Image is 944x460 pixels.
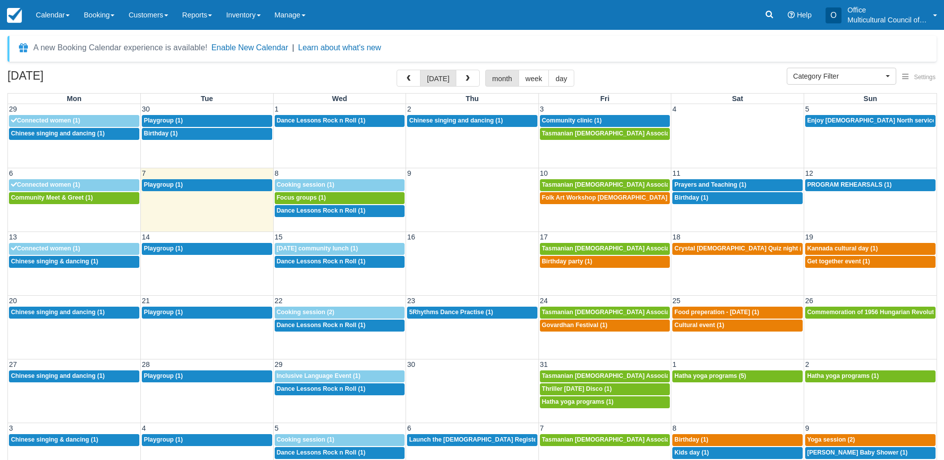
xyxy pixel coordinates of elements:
[141,233,151,241] span: 14
[826,7,841,23] div: O
[144,117,183,124] span: Playgroup (1)
[672,447,803,459] a: Kids day (1)
[847,15,927,25] p: Multicultural Council of [GEOGRAPHIC_DATA]
[539,360,549,368] span: 31
[275,307,405,319] a: Cooking session (2)
[11,372,105,379] span: Chinese singing and dancing (1)
[277,207,366,214] span: Dance Lessons Rock n Roll (1)
[407,115,537,127] a: Chinese singing and dancing (1)
[674,181,746,188] span: Prayers and Teaching (1)
[542,117,602,124] span: Community clinic (1)
[793,71,883,81] span: Category Filter
[9,256,139,268] a: Chinese singing & dancing (1)
[292,43,294,52] span: |
[807,436,855,443] span: Yoga session (2)
[141,360,151,368] span: 28
[674,449,709,456] span: Kids day (1)
[788,11,795,18] i: Help
[540,179,670,191] a: Tasmanian [DEMOGRAPHIC_DATA] Association -Weekly Praying (1)
[807,181,892,188] span: PROGRAM REHEARSALS (1)
[277,449,366,456] span: Dance Lessons Rock n Roll (1)
[540,192,670,204] a: Folk Art Workshop [DEMOGRAPHIC_DATA] Community (1)
[9,434,139,446] a: Chinese singing & dancing (1)
[485,70,519,87] button: month
[277,181,334,188] span: Cooking session (1)
[33,42,208,54] div: A new Booking Calendar experience is available!
[277,309,334,316] span: Cooking session (2)
[671,297,681,305] span: 25
[674,372,746,379] span: Hatha yoga programs (5)
[407,307,537,319] a: 5Rhythms Dance Practise (1)
[804,297,814,305] span: 26
[674,322,724,329] span: Cultural event (1)
[539,233,549,241] span: 17
[8,105,18,113] span: 29
[671,169,681,177] span: 11
[275,370,405,382] a: Inclusive Language Event (1)
[406,424,412,432] span: 6
[672,192,803,204] a: Birthday (1)
[141,169,147,177] span: 7
[805,447,936,459] a: [PERSON_NAME] Baby Shower (1)
[805,115,936,127] a: Enjoy [DEMOGRAPHIC_DATA] North service (3)
[672,434,803,446] a: Birthday (1)
[672,370,803,382] a: Hatha yoga programs (5)
[542,436,738,443] span: Tasmanian [DEMOGRAPHIC_DATA] Association -Weekly Praying (1)
[274,360,284,368] span: 29
[406,360,416,368] span: 30
[142,128,272,140] a: Birthday (1)
[807,372,879,379] span: Hatha yoga programs (1)
[201,95,213,103] span: Tue
[9,243,139,255] a: Connected women (1)
[8,424,14,432] span: 3
[863,95,877,103] span: Sun
[409,309,493,316] span: 5Rhythms Dance Practise (1)
[804,360,810,368] span: 2
[540,307,670,319] a: Tasmanian [DEMOGRAPHIC_DATA] Association -Weekly Praying (1)
[732,95,743,103] span: Sat
[542,245,738,252] span: Tasmanian [DEMOGRAPHIC_DATA] Association -Weekly Praying (1)
[67,95,82,103] span: Mon
[277,258,366,265] span: Dance Lessons Rock n Roll (1)
[406,233,416,241] span: 16
[674,194,708,201] span: Birthday (1)
[11,130,105,137] span: Chinese singing and dancing (1)
[277,322,366,329] span: Dance Lessons Rock n Roll (1)
[275,243,405,255] a: [DATE] community lunch (1)
[142,370,272,382] a: Playgroup (1)
[141,105,151,113] span: 30
[275,115,405,127] a: Dance Lessons Rock n Roll (1)
[804,424,810,432] span: 9
[144,181,183,188] span: Playgroup (1)
[672,307,803,319] a: Food preperation - [DATE] (1)
[847,5,927,15] p: Office
[542,322,608,329] span: Govardhan Festival (1)
[11,258,98,265] span: Chinese singing & dancing (1)
[804,105,810,113] span: 5
[406,169,412,177] span: 9
[805,434,936,446] a: Yoga session (2)
[211,43,288,53] button: Enable New Calendar
[674,309,759,316] span: Food preperation - [DATE] (1)
[277,245,358,252] span: [DATE] community lunch (1)
[144,309,183,316] span: Playgroup (1)
[275,205,405,217] a: Dance Lessons Rock n Roll (1)
[277,436,334,443] span: Cooking session (1)
[298,43,381,52] a: Learn about what's new
[142,307,272,319] a: Playgroup (1)
[275,320,405,332] a: Dance Lessons Rock n Roll (1)
[8,360,18,368] span: 27
[275,192,405,204] a: Focus groups (1)
[11,436,98,443] span: Chinese singing & dancing (1)
[141,424,147,432] span: 4
[275,434,405,446] a: Cooking session (1)
[542,385,612,392] span: Thriller [DATE] Disco (1)
[914,74,936,81] span: Settings
[542,398,614,405] span: Hatha yoga programs (1)
[277,385,366,392] span: Dance Lessons Rock n Roll (1)
[275,383,405,395] a: Dance Lessons Rock n Roll (1)
[406,297,416,305] span: 23
[409,117,503,124] span: Chinese singing and dancing (1)
[804,233,814,241] span: 19
[8,233,18,241] span: 13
